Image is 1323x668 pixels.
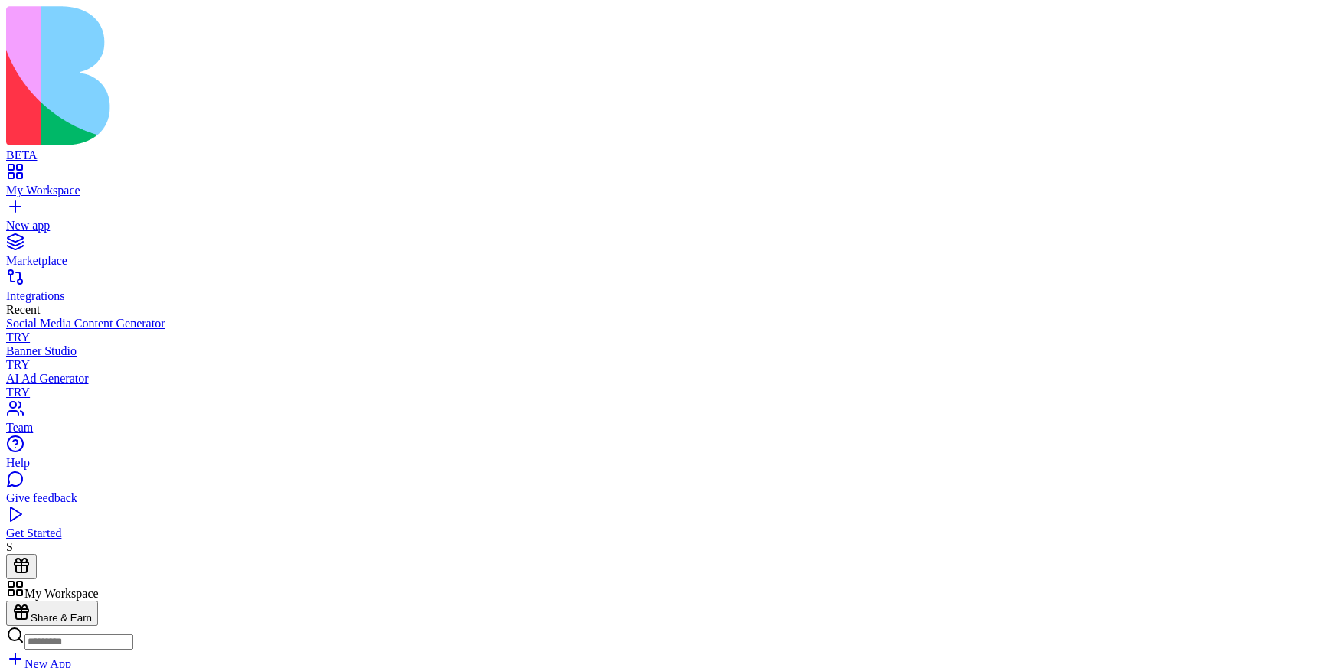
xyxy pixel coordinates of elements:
[6,317,1317,344] a: Social Media Content GeneratorTRY
[6,275,1317,303] a: Integrations
[6,358,1317,372] div: TRY
[6,148,1317,162] div: BETA
[6,601,98,626] button: Share & Earn
[6,477,1317,505] a: Give feedback
[6,205,1317,233] a: New app
[6,289,1317,303] div: Integrations
[6,344,1317,358] div: Banner Studio
[6,331,1317,344] div: TRY
[6,526,1317,540] div: Get Started
[6,6,622,145] img: logo
[6,540,13,553] span: S
[6,456,1317,470] div: Help
[6,421,1317,435] div: Team
[6,386,1317,399] div: TRY
[6,219,1317,233] div: New app
[6,372,1317,399] a: AI Ad GeneratorTRY
[6,407,1317,435] a: Team
[6,317,1317,331] div: Social Media Content Generator
[6,254,1317,268] div: Marketplace
[6,135,1317,162] a: BETA
[6,513,1317,540] a: Get Started
[6,303,40,316] span: Recent
[6,372,1317,386] div: AI Ad Generator
[6,170,1317,197] a: My Workspace
[6,240,1317,268] a: Marketplace
[31,612,92,624] span: Share & Earn
[6,491,1317,505] div: Give feedback
[6,184,1317,197] div: My Workspace
[6,344,1317,372] a: Banner StudioTRY
[6,442,1317,470] a: Help
[24,587,99,600] span: My Workspace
